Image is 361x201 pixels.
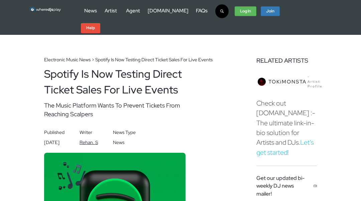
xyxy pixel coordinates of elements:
[256,98,317,157] p: Check out [DOMAIN_NAME] :- The ultimate link-in-bio solution for Artists and DJs.
[240,8,251,14] strong: Log In
[256,73,317,90] div: TOKiMONSTA
[256,165,317,198] div: Get our updated bi-weekly DJ news mailer!
[81,23,100,33] a: Help
[113,139,136,146] div: News
[86,25,95,30] strong: Help
[256,56,317,65] div: RELATED ARTISTS
[44,66,206,98] div: Spotify Is Now Testing Direct Ticket Sales For Live Events
[196,7,208,14] a: FAQs
[258,78,266,86] img: d2ed45a52bc0edfa11c2064e9edee8bf.jpg
[80,129,98,136] div: Writer
[266,8,274,14] strong: Join
[126,7,140,14] a: Agent
[44,129,65,136] div: Published
[29,7,62,13] img: WhereDJsPlay
[113,129,136,136] div: News Type
[148,7,188,14] a: [DOMAIN_NAME]
[44,56,246,63] div: Electronic Music News > Spotify Is Now Testing Direct Ticket Sales For Live Events
[44,139,65,146] div: [DATE]
[44,101,206,119] div: The Music Platform Wants To Prevent Tickets From Reaching Scalpers
[256,138,314,156] a: Let's get started!
[105,7,117,14] a: Artist
[256,69,317,90] a: TOKiMONSTA- Artist Profile
[261,6,280,16] a: Join
[308,74,323,89] span: - Artist Profile
[80,139,98,146] div: Rehan. S
[84,7,97,14] a: News
[235,6,256,16] a: Log In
